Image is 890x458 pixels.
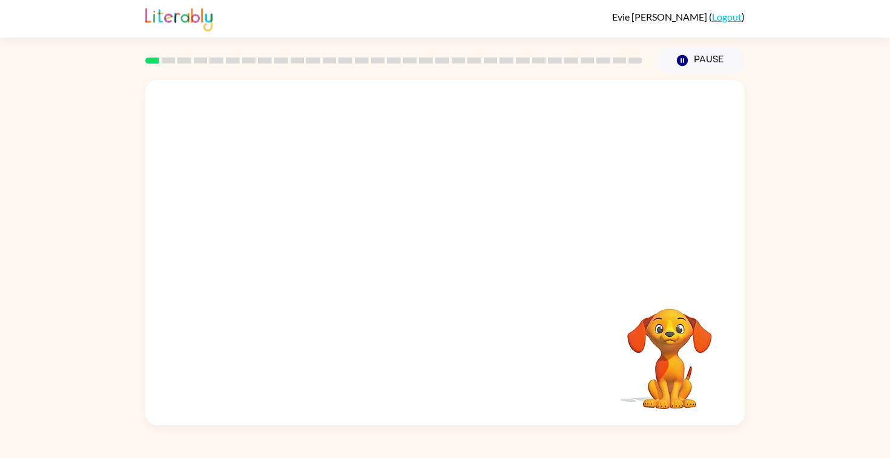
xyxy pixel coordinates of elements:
video: Your browser must support playing .mp4 files to use Literably. Please try using another browser. [609,290,730,411]
button: Pause [657,47,745,74]
div: ( ) [612,11,745,22]
a: Logout [712,11,742,22]
img: Literably [145,5,213,31]
span: Evie [PERSON_NAME] [612,11,709,22]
